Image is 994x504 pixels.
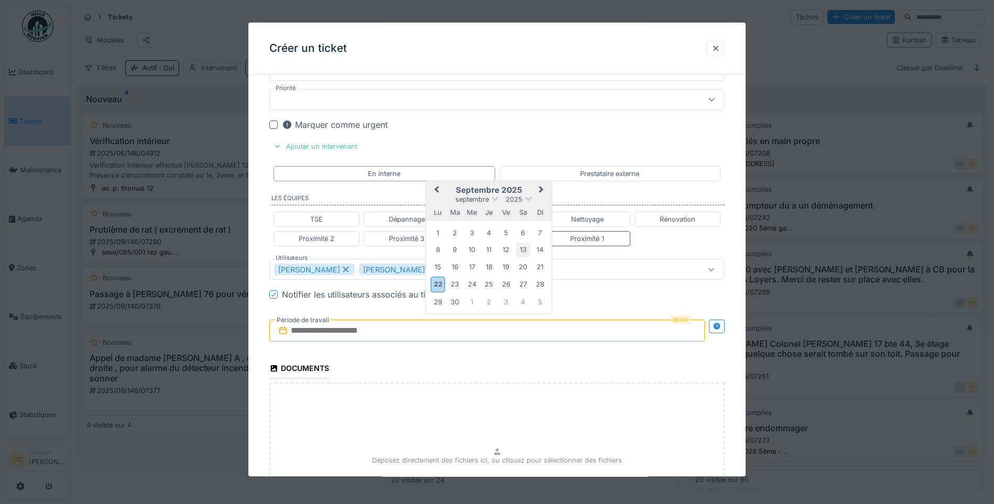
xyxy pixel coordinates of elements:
div: Choose jeudi 2 octobre 2025 [482,295,496,309]
div: Choose samedi 20 septembre 2025 [516,260,530,274]
div: Choose lundi 29 septembre 2025 [431,295,445,309]
div: jeudi [482,205,496,220]
button: Previous Month [427,183,444,200]
div: Choose samedi 27 septembre 2025 [516,278,530,292]
div: Choose lundi 8 septembre 2025 [431,243,445,257]
div: Choose dimanche 21 septembre 2025 [533,260,547,274]
div: Prestataire externe [580,169,639,179]
div: Requis [671,316,690,324]
div: En interne [368,169,400,179]
div: dimanche [533,205,547,220]
div: Choose jeudi 4 septembre 2025 [482,226,496,240]
div: Proximité 1 [570,234,604,244]
div: Choose vendredi 12 septembre 2025 [499,243,513,257]
div: lundi [431,205,445,220]
div: Choose dimanche 7 septembre 2025 [533,226,547,240]
span: septembre [455,196,489,204]
p: Déposez directement des fichiers ici, ou cliquez pour sélectionner des fichiers [372,456,622,466]
div: Notifier les utilisateurs associés au ticket de la planification [282,289,515,301]
div: Choose vendredi 19 septembre 2025 [499,260,513,274]
div: Choose samedi 6 septembre 2025 [516,226,530,240]
div: [PERSON_NAME] [274,264,355,276]
div: Month septembre, 2025 [430,225,549,311]
div: Dépannage [389,214,425,224]
div: Choose samedi 13 septembre 2025 [516,243,530,257]
div: Choose mardi 16 septembre 2025 [448,260,462,274]
label: Priorité [274,84,298,93]
div: Choose lundi 15 septembre 2025 [431,260,445,274]
div: Choose mardi 2 septembre 2025 [448,226,462,240]
label: Période de travail [276,315,330,326]
div: Choose mardi 23 septembre 2025 [448,278,462,292]
h3: Créer un ticket [269,42,347,55]
label: Les équipes [271,194,725,205]
div: Choose dimanche 5 octobre 2025 [533,295,547,309]
div: Choose jeudi 18 septembre 2025 [482,260,496,274]
div: Rénovation [660,214,695,224]
label: Utilisateurs [274,254,310,263]
div: Choose vendredi 3 octobre 2025 [499,295,513,309]
div: Choose lundi 1 septembre 2025 [431,226,445,240]
div: mercredi [465,205,479,220]
div: Choose lundi 22 septembre 2025 [431,277,445,292]
div: Choose vendredi 26 septembre 2025 [499,278,513,292]
div: Choose mercredi 1 octobre 2025 [465,295,479,309]
div: Ajouter un intervenant [269,139,362,154]
div: Choose samedi 4 octobre 2025 [516,295,530,309]
div: samedi [516,205,530,220]
div: Proximité 2 [299,234,334,244]
div: vendredi [499,205,513,220]
span: 2025 [506,196,522,204]
div: TSE [310,214,323,224]
div: mardi [448,205,462,220]
div: Choose mardi 30 septembre 2025 [448,295,462,309]
button: Next Month [534,183,551,200]
div: Choose mercredi 24 septembre 2025 [465,278,479,292]
div: Choose jeudi 11 septembre 2025 [482,243,496,257]
div: Proximité 3 [389,234,424,244]
div: Choose dimanche 28 septembre 2025 [533,278,547,292]
div: Nettoyage [571,214,604,224]
div: Choose jeudi 25 septembre 2025 [482,278,496,292]
div: [PERSON_NAME] [359,264,440,276]
div: Choose mercredi 10 septembre 2025 [465,243,479,257]
div: Choose dimanche 14 septembre 2025 [533,243,547,257]
div: Marquer comme urgent [282,118,388,131]
div: Choose mardi 9 septembre 2025 [448,243,462,257]
h2: septembre 2025 [426,186,552,195]
div: Choose mercredi 3 septembre 2025 [465,226,479,240]
div: Documents [269,361,329,379]
div: Choose mercredi 17 septembre 2025 [465,260,479,274]
div: Choose vendredi 5 septembre 2025 [499,226,513,240]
